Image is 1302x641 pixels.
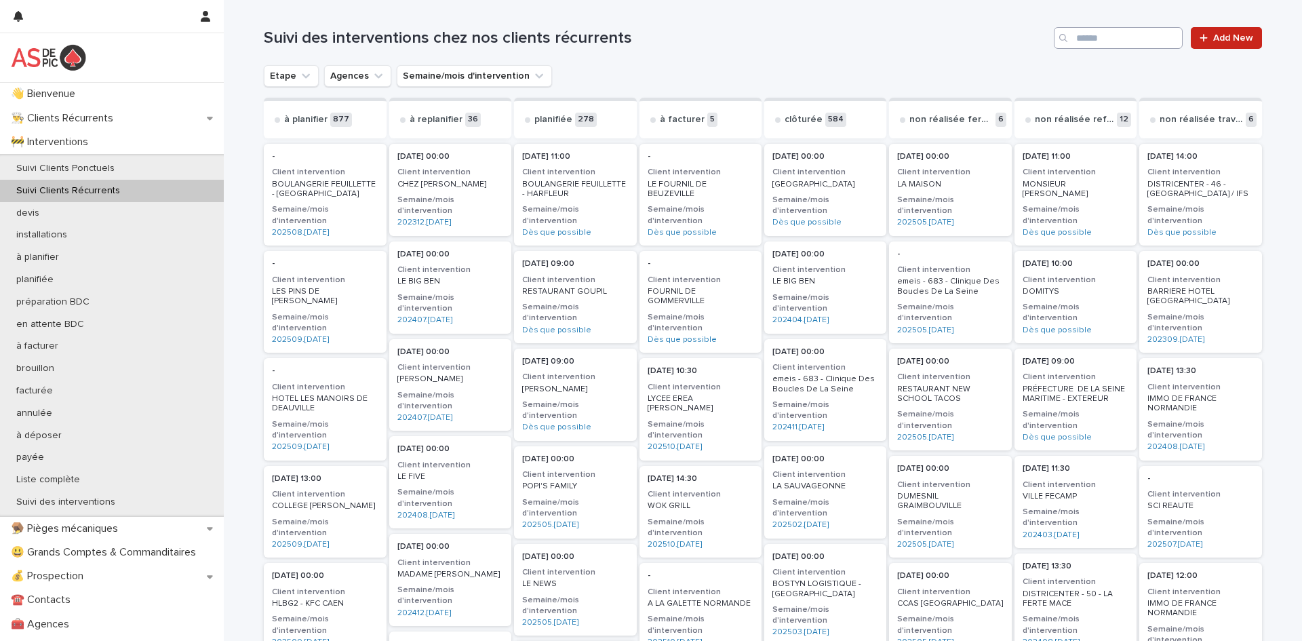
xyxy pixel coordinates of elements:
h3: Semaine/mois d'intervention [1147,517,1253,539]
h3: Client intervention [897,167,1003,178]
div: [DATE] 11:00Client interventionMONSIEUR [PERSON_NAME]Semaine/mois d'interventionDès que possible [1014,144,1137,246]
a: 202407.[DATE] [397,413,452,423]
a: [DATE] 00:00Client interventionRESTAURANT NEW SCHOOL TACOSSemaine/mois d'intervention202505.[DATE] [889,349,1011,450]
a: 202309.[DATE] [1147,335,1204,345]
div: [DATE] 00:00Client interventionLA MAISONSemaine/mois d'intervention202505.[DATE] [889,144,1011,236]
p: 👨‍🍳 Clients Récurrents [5,112,124,125]
p: facturée [5,385,64,397]
a: [DATE] 00:00Client interventionMADAME [PERSON_NAME]Semaine/mois d'intervention202412.[DATE] [389,534,511,626]
p: 🚧 Interventions [5,136,99,149]
a: [DATE] 10:00Client interventionDOMITYSSemaine/mois d'interventionDès que possible [1014,251,1137,343]
h3: Semaine/mois d'intervention [772,604,878,626]
p: préparation BDC [5,296,100,308]
div: -Client interventionHOTEL LES MANOIRS DE DEAUVILLESemaine/mois d'intervention202509.[DATE] [264,358,386,460]
h3: Client intervention [397,265,503,275]
div: -Client interventionFOURNIL DE GOMMERVILLESemaine/mois d'interventionDès que possible [639,251,762,353]
p: [DATE] 12:00 [1147,571,1253,581]
p: LE FOURNIL DE BEUZEVILLE [648,180,753,199]
a: [DATE] 09:00Client interventionRESTAURANT GOUPILSemaine/mois d'interventionDès que possible [514,251,636,343]
h3: Semaine/mois d'intervention [1147,312,1253,334]
h3: Client intervention [272,167,378,178]
h3: Client intervention [1023,275,1128,286]
button: Agences [324,65,391,87]
p: DISTRICENTER - 50 - LA FERTE MACE [1023,589,1128,609]
p: [DATE] 00:00 [897,152,1003,161]
img: yKcqic14S0S6KrLdrqO6 [11,44,86,71]
p: WOK GRILL [648,501,753,511]
div: -Client interventionSCI REAUTESemaine/mois d'intervention202507.[DATE] [1139,466,1261,558]
button: Etape [264,65,319,87]
h3: Client intervention [1147,489,1253,500]
h3: Semaine/mois d'intervention [522,204,628,226]
a: -Client interventionLE FOURNIL DE BEUZEVILLESemaine/mois d'interventionDès que possible [639,144,762,246]
h3: Client intervention [648,489,753,500]
p: annulée [5,408,63,419]
a: Dès que possible [522,423,591,432]
p: LA SAUVAGEONNE [772,482,878,491]
a: 202505.[DATE] [897,218,953,227]
h3: Semaine/mois d'intervention [522,497,628,519]
p: BOULANGERIE FEUILLETTE - [GEOGRAPHIC_DATA] [272,180,378,199]
p: 👋 Bienvenue [5,88,86,100]
h3: Semaine/mois d'intervention [772,400,878,421]
h3: Semaine/mois d'intervention [1147,419,1253,441]
a: [DATE] 09:00Client interventionPRÉFECTURE DE LA SEINE MARITIME - EXTEREURSemaine/mois d'intervent... [1014,349,1137,450]
a: 202509.[DATE] [272,540,329,549]
div: [DATE] 11:30Client interventionVILLE FECAMPSemaine/mois d'intervention202403.[DATE] [1014,456,1137,548]
p: [DATE] 09:00 [522,259,628,269]
a: 202505.[DATE] [897,540,953,549]
a: Dès que possible [1147,228,1217,237]
p: - [648,259,753,269]
a: Dès que possible [648,335,717,345]
a: 202412.[DATE] [397,608,451,618]
p: PRÉFECTURE DE LA SEINE MARITIME - EXTEREUR [1023,385,1128,404]
p: 🪤 Pièges mécaniques [5,522,129,535]
h3: Semaine/mois d'intervention [897,302,1003,324]
a: [DATE] 09:00Client intervention[PERSON_NAME]Semaine/mois d'interventionDès que possible [514,349,636,441]
p: LE NEWS [522,579,628,589]
p: RESTAURANT GOUPIL [522,287,628,296]
h3: Semaine/mois d'intervention [272,419,378,441]
a: [DATE] 00:00Client interventionLE NEWSSemaine/mois d'intervention202505.[DATE] [514,544,636,636]
a: 202505.[DATE] [897,326,953,335]
p: en attente BDC [5,319,95,330]
div: [DATE] 00:00Client interventionLE BIG BENSemaine/mois d'intervention202404.[DATE] [764,241,886,334]
p: - [648,571,753,581]
a: [DATE] 00:00Client interventionDUMESNIL GRAIMBOUVILLESemaine/mois d'intervention202505.[DATE] [889,456,1011,558]
div: -Client interventionLES PINS DE [PERSON_NAME]Semaine/mois d'intervention202509.[DATE] [264,251,386,353]
h3: Client intervention [397,167,503,178]
a: 202505.[DATE] [897,433,953,442]
p: [GEOGRAPHIC_DATA] [772,180,878,189]
p: [DATE] 14:30 [648,474,753,484]
p: [DATE] 00:00 [522,552,628,562]
h3: Semaine/mois d'intervention [897,517,1003,539]
a: [DATE] 11:00Client interventionBOULANGERIE FEUILLETTE - HARFLEURSemaine/mois d'interventionDès qu... [514,144,636,246]
a: [DATE] 00:00Client interventionLE FIVESemaine/mois d'intervention202408.[DATE] [389,436,511,528]
p: [DATE] 13:30 [1147,366,1253,376]
h3: Client intervention [648,167,753,178]
p: IMMO DE FRANCE NORMANDIE [1147,599,1253,619]
p: [DATE] 00:00 [897,571,1003,581]
a: [DATE] 00:00Client interventionemeis - 683 - Clinique Des Boucles De La SeineSemaine/mois d'inter... [764,339,886,441]
p: DOMITYS [1023,287,1128,296]
h3: Client intervention [397,558,503,568]
h3: Client intervention [897,265,1003,275]
p: [DATE] 10:00 [1023,259,1128,269]
h3: Client intervention [648,382,753,393]
p: Suivi Clients Récurrents [5,185,131,197]
div: [DATE] 00:00Client interventionPOPI'S FAMILYSemaine/mois d'intervention202505.[DATE] [514,446,636,539]
p: BARRIERE HOTEL [GEOGRAPHIC_DATA] [1147,287,1253,307]
p: LYCEE EREA [PERSON_NAME] [648,394,753,414]
h3: Semaine/mois d'intervention [397,390,503,412]
h3: Semaine/mois d'intervention [272,204,378,226]
p: 😃 Grands Comptes & Commanditaires [5,546,207,559]
a: Dès que possible [522,228,591,237]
